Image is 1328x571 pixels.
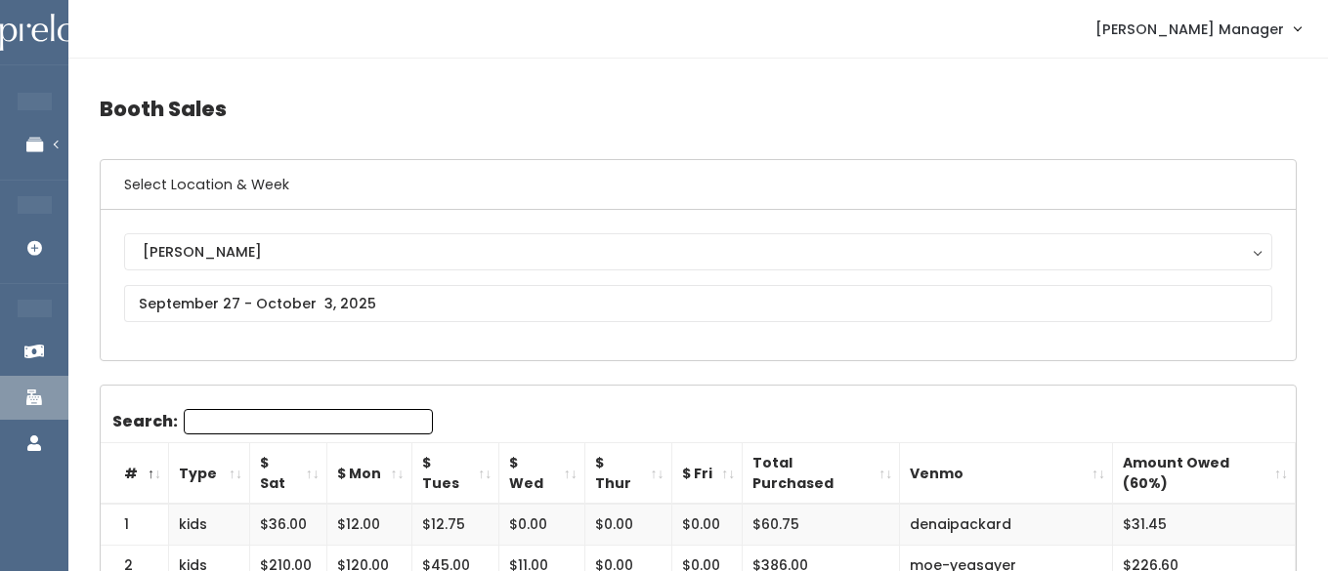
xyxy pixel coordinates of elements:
[100,82,1297,136] h4: Booth Sales
[671,504,743,545] td: $0.00
[900,504,1113,545] td: denaipackard
[1095,19,1284,40] span: [PERSON_NAME] Manager
[169,443,250,505] th: Type: activate to sort column ascending
[499,443,585,505] th: $ Wed: activate to sort column ascending
[743,443,900,505] th: Total Purchased: activate to sort column ascending
[250,504,327,545] td: $36.00
[1113,443,1296,505] th: Amount Owed (60%): activate to sort column ascending
[326,504,411,545] td: $12.00
[250,443,327,505] th: $ Sat: activate to sort column ascending
[169,504,250,545] td: kids
[326,443,411,505] th: $ Mon: activate to sort column ascending
[112,409,433,434] label: Search:
[1076,8,1320,50] a: [PERSON_NAME] Manager
[743,504,900,545] td: $60.75
[124,233,1272,270] button: [PERSON_NAME]
[1113,504,1296,545] td: $31.45
[584,443,671,505] th: $ Thur: activate to sort column ascending
[101,160,1296,210] h6: Select Location & Week
[411,504,499,545] td: $12.75
[184,409,433,434] input: Search:
[101,504,169,545] td: 1
[671,443,743,505] th: $ Fri: activate to sort column ascending
[499,504,585,545] td: $0.00
[101,443,169,505] th: #: activate to sort column descending
[584,504,671,545] td: $0.00
[411,443,499,505] th: $ Tues: activate to sort column ascending
[143,241,1254,263] div: [PERSON_NAME]
[900,443,1113,505] th: Venmo: activate to sort column ascending
[124,285,1272,322] input: September 27 - October 3, 2025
